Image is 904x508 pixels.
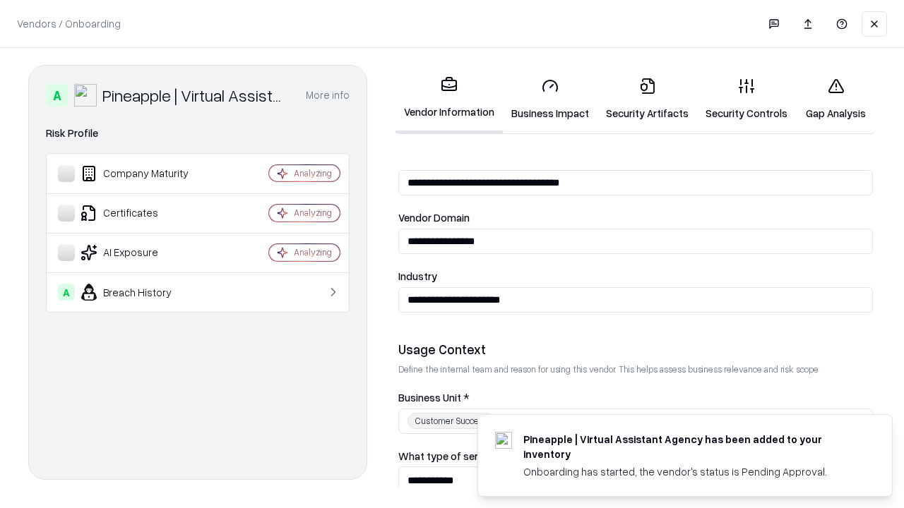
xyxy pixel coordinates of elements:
[398,451,873,461] label: What type of service does the vendor provide? *
[398,271,873,282] label: Industry
[398,341,873,358] div: Usage Context
[395,65,503,133] a: Vendor Information
[17,16,121,31] p: Vendors / Onboarding
[523,464,858,479] div: Onboarding has started, the vendor's status is Pending Approval.
[58,165,227,182] div: Company Maturity
[306,83,350,108] button: More info
[294,167,332,179] div: Analyzing
[58,284,227,301] div: Breach History
[398,212,873,223] label: Vendor Domain
[398,392,873,403] label: Business Unit *
[58,205,227,222] div: Certificates
[46,84,69,107] div: A
[398,409,873,434] button: Customer Success
[495,432,512,449] img: trypineapple.com
[58,244,227,261] div: AI Exposure
[697,66,796,132] a: Security Controls
[102,84,289,107] div: Pineapple | Virtual Assistant Agency
[46,125,350,142] div: Risk Profile
[597,66,697,132] a: Security Artifacts
[58,284,75,301] div: A
[796,66,876,132] a: Gap Analysis
[398,363,873,375] p: Define the internal team and reason for using this vendor. This helps assess business relevance a...
[408,413,495,429] div: Customer Success
[294,207,332,219] div: Analyzing
[523,432,858,461] div: Pineapple | Virtual Assistant Agency has been added to your inventory
[503,66,597,132] a: Business Impact
[74,84,97,107] img: Pineapple | Virtual Assistant Agency
[294,246,332,258] div: Analyzing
